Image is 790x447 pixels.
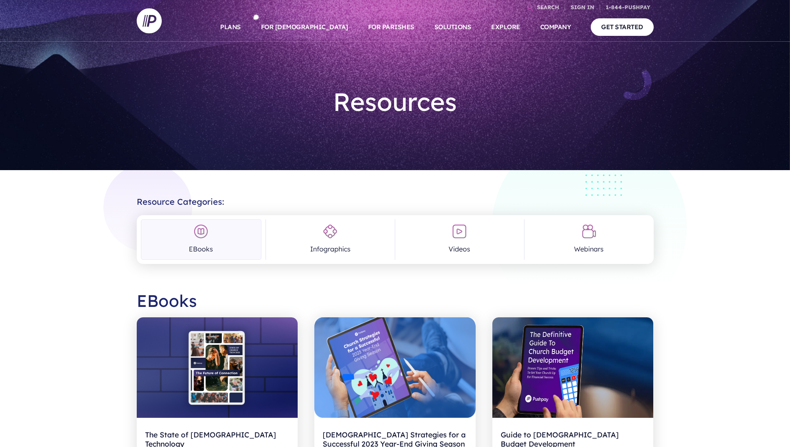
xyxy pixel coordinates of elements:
[434,13,471,42] a: SOLUTIONS
[529,219,649,260] a: Webinars
[137,190,654,207] h2: Resource Categories:
[314,317,476,418] img: year end giving season strategies for churches ebook
[270,219,391,260] a: Infographics
[141,219,261,260] a: EBooks
[261,13,348,42] a: FOR [DEMOGRAPHIC_DATA]
[399,219,520,260] a: Videos
[540,13,571,42] a: COMPANY
[368,13,414,42] a: FOR PARISHES
[220,13,241,42] a: PLANS
[323,224,338,239] img: Infographics Icon
[491,13,520,42] a: EXPLORE
[137,284,654,317] h2: EBooks
[273,80,518,123] h1: Resources
[591,18,654,35] a: GET STARTED
[582,224,597,239] img: Webinars Icon
[452,224,467,239] img: Videos Icon
[193,224,208,239] img: EBooks Icon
